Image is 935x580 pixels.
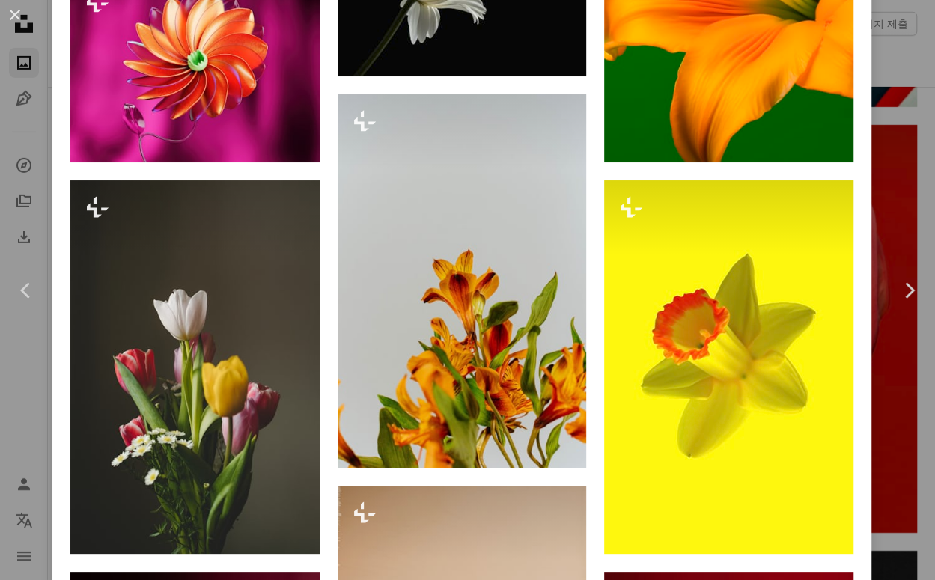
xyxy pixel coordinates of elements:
[70,180,320,554] img: 다양한 색깔의 꽃으로 가득 찬 꽃병
[604,360,853,373] a: 노란색 바탕에 빨간색과 노란색 꽃
[70,360,320,373] a: 다양한 색깔의 꽃으로 가득 찬 꽃병
[338,274,587,287] a: 테이블 위에 주황색 꽃으로 가득 찬 꽃병
[604,180,853,554] img: 노란색 바탕에 빨간색과 노란색 꽃
[883,219,935,362] a: 다음
[70,61,320,75] a: 분홍색 배경에 녹색 중심이 있는 주황색 꽃
[338,94,587,468] img: 테이블 위에 주황색 꽃으로 가득 찬 꽃병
